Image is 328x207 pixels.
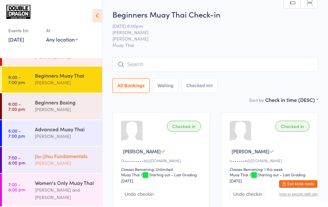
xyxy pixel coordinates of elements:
time: 6:00 - 7:00 pm [8,101,25,111]
span: [PERSON_NAME] [112,35,308,42]
button: All Bookings [112,78,150,93]
h2: Beginners Muay Thai Check-in [112,9,318,19]
div: Events for [8,25,40,36]
a: 6:00 -7:00 pmAdvanced Muay Thai[PERSON_NAME] [2,120,102,146]
button: Waiting [153,78,178,93]
div: Classes Remaining: Unlimited [121,166,203,172]
button: Exit kiosk mode [279,180,317,188]
div: [PERSON_NAME] [35,159,97,167]
div: t•••••••4@[DOMAIN_NAME] [230,158,311,163]
time: 7:00 - 8:00 pm [8,182,25,192]
span: [PERSON_NAME] [112,29,308,35]
div: Beginners Muay Thai [35,72,97,79]
img: Double Dragon Gym [6,5,30,19]
a: 6:00 -7:00 pmBeginners Boxing[PERSON_NAME] [2,93,102,119]
span: Muay Thai [112,42,318,48]
span: / Starting out – Last Grading [DATE] [230,172,305,183]
span: [PERSON_NAME] [123,148,161,155]
span: [PERSON_NAME] [232,148,269,155]
div: Muay Thai [230,172,248,177]
a: [DATE] [8,36,24,43]
button: how to secure with pin [279,192,317,196]
div: [PERSON_NAME] [35,79,97,86]
div: 9 [210,83,213,88]
div: Muay Thai [121,172,140,177]
div: Checked in [275,121,309,132]
a: 7:00 -8:00 pmWomen's Only Muay Thai[PERSON_NAME] and [PERSON_NAME] [2,174,102,206]
a: 7:00 -8:00 pmJiu-Jitsu Fundamentals[PERSON_NAME] [2,147,102,173]
div: Advanced Muay Thai [35,126,97,133]
label: Sort by [249,97,264,103]
div: [PERSON_NAME] [35,133,97,140]
button: Undo checkin [121,189,157,199]
button: Undo checkin [230,189,266,199]
time: 6:00 - 7:00 pm [8,128,25,138]
input: Search [112,57,318,72]
button: Checked in9 [182,78,218,93]
span: [DATE] 6:00pm [112,23,308,29]
time: 6:00 - 7:00 pm [8,74,25,85]
div: Beginners Boxing [35,99,97,106]
div: [PERSON_NAME] and [PERSON_NAME] [35,186,97,201]
a: 6:00 -7:00 pmBeginners Muay Thai[PERSON_NAME] [2,66,102,93]
div: Classes Remaining: 1 this week [230,166,311,172]
div: Checked in [167,121,201,132]
span: / Starting out – Last Grading [DATE] [121,172,197,183]
div: Check in time (DESC) [265,96,318,103]
div: At [46,25,78,36]
div: Women's Only Muay Thai [35,179,97,186]
div: O••••••••••9@[DOMAIN_NAME] [121,158,203,163]
div: [PERSON_NAME] [35,106,97,113]
div: Jiu-Jitsu Fundamentals [35,152,97,159]
time: 7:00 - 8:00 pm [8,155,25,165]
div: Any location [46,36,78,43]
